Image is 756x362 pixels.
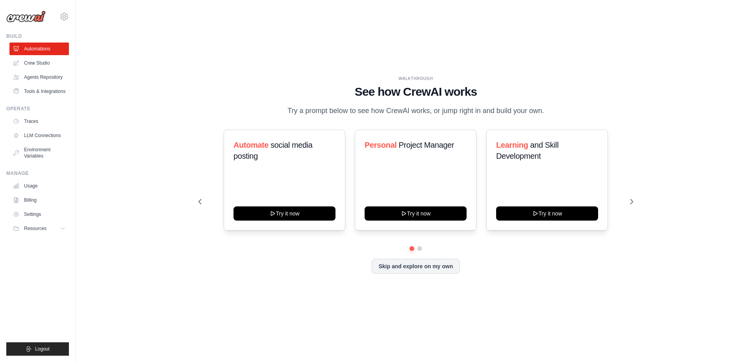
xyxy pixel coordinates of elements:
button: Try it now [365,206,467,221]
a: Billing [9,194,69,206]
a: Environment Variables [9,143,69,162]
button: Resources [9,222,69,235]
a: Settings [9,208,69,221]
button: Logout [6,342,69,356]
div: Build [6,33,69,39]
button: Try it now [233,206,335,221]
span: Personal [365,141,397,149]
span: and Skill Development [496,141,558,160]
span: Learning [496,141,528,149]
a: Tools & Integrations [9,85,69,98]
h1: See how CrewAI works [198,85,633,99]
button: Try it now [496,206,598,221]
button: Skip and explore on my own [372,259,460,274]
span: Resources [24,225,46,232]
div: Manage [6,170,69,176]
a: Usage [9,180,69,192]
p: Try a prompt below to see how CrewAI works, or jump right in and build your own. [283,105,548,117]
span: social media posting [233,141,313,160]
span: Project Manager [399,141,454,149]
a: Traces [9,115,69,128]
a: Crew Studio [9,57,69,69]
a: Agents Repository [9,71,69,84]
div: Operate [6,106,69,112]
span: Logout [35,346,50,352]
img: Logo [6,11,46,22]
a: LLM Connections [9,129,69,142]
a: Automations [9,43,69,55]
div: WALKTHROUGH [198,76,633,82]
span: Automate [233,141,269,149]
